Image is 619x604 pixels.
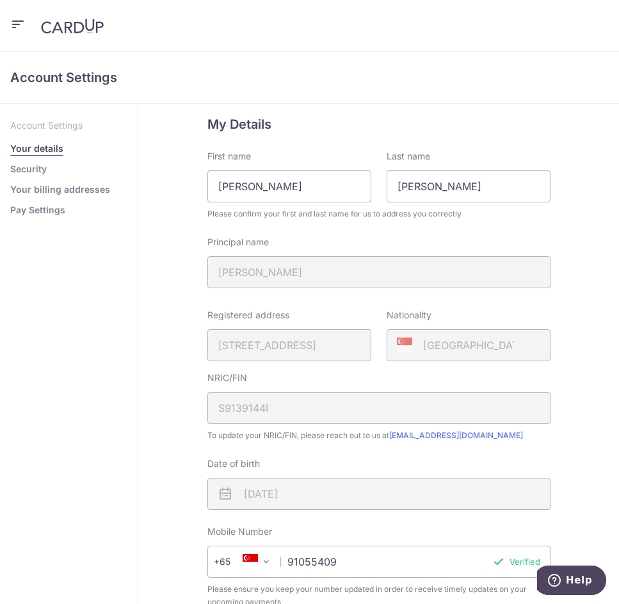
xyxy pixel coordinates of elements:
label: Date of birth [207,457,260,470]
input: First name [207,170,371,202]
p: Account Settings [10,119,127,132]
a: Your details [10,142,63,155]
label: NRIC/FIN [207,371,247,384]
span: +65 [214,554,248,569]
img: CardUp [41,19,104,34]
a: Security [10,163,47,175]
span: +65 [218,554,248,569]
label: Registered address [207,309,289,322]
a: [EMAIL_ADDRESS][DOMAIN_NAME] [389,430,523,440]
a: Pay Settings [10,204,65,216]
span: Help [29,9,55,20]
iframe: Opens a widget where you can find more information [537,566,606,598]
label: Principal name [207,236,269,249]
label: Nationality [387,309,431,322]
label: Mobile Number [207,525,272,538]
a: Your billing addresses [10,183,110,196]
span: Please confirm your first and last name for us to address you correctly [207,208,551,220]
h4: Account Settings [10,67,609,88]
h5: My Details [207,114,551,135]
label: First name [207,150,251,163]
input: Last name [387,170,551,202]
label: Last name [387,150,430,163]
span: To update your NRIC/FIN, please reach out to us at [207,429,551,442]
